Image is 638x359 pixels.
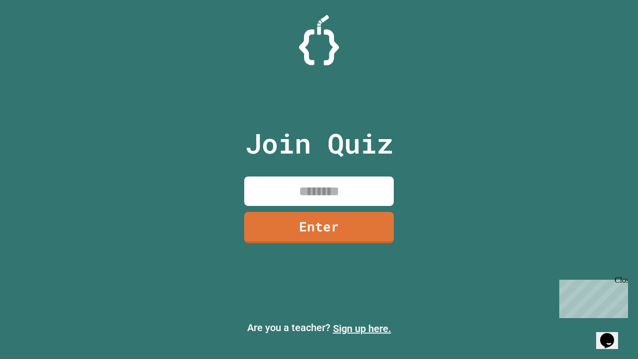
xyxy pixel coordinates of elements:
iframe: chat widget [596,319,628,349]
iframe: chat widget [555,276,628,318]
img: Logo.svg [299,15,339,65]
a: Enter [244,212,394,243]
div: Chat with us now!Close [4,4,69,63]
p: Join Quiz [245,123,393,164]
a: Sign up here. [333,323,391,335]
p: Are you a teacher? [8,320,630,336]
